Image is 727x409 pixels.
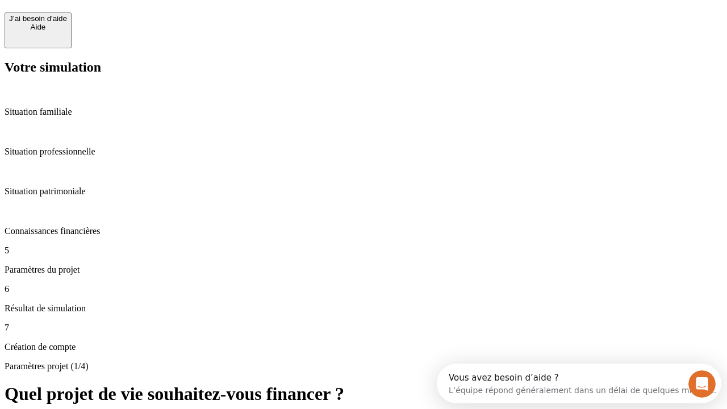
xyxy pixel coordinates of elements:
[12,19,279,31] div: L’équipe répond généralement dans un délai de quelques minutes.
[5,245,722,256] p: 5
[5,5,313,36] div: Ouvrir le Messenger Intercom
[5,323,722,333] p: 7
[5,265,722,275] p: Paramètres du projet
[437,364,721,403] iframe: Intercom live chat discovery launcher
[5,303,722,314] p: Résultat de simulation
[5,383,722,404] h1: Quel projet de vie souhaitez-vous financer ?
[5,147,722,157] p: Situation professionnelle
[5,60,722,75] h2: Votre simulation
[9,23,67,31] div: Aide
[12,10,279,19] div: Vous avez besoin d’aide ?
[5,107,722,117] p: Situation familiale
[9,14,67,23] div: J’ai besoin d'aide
[5,342,722,352] p: Création de compte
[5,186,722,197] p: Situation patrimoniale
[5,226,722,236] p: Connaissances financières
[5,361,722,372] p: Paramètres projet (1/4)
[688,370,716,398] iframe: Intercom live chat
[5,12,72,48] button: J’ai besoin d'aideAide
[5,284,722,294] p: 6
